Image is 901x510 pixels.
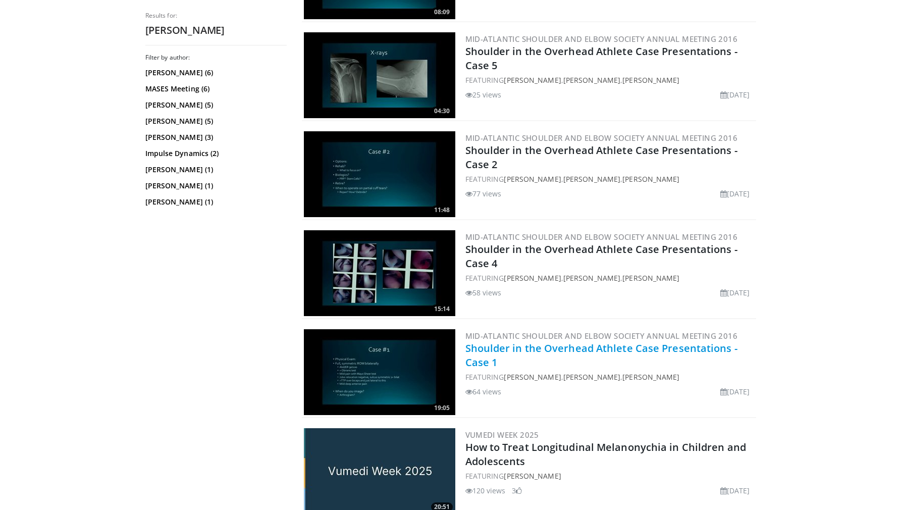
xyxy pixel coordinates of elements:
span: 19:05 [431,403,453,413]
div: FEATURING , , [465,273,754,283]
a: [PERSON_NAME] (6) [145,68,284,78]
li: 3 [512,485,522,496]
a: [PERSON_NAME] [563,273,620,283]
a: [PERSON_NAME] (5) [145,116,284,126]
span: 08:09 [431,8,453,17]
li: 120 views [465,485,506,496]
a: [PERSON_NAME] [622,372,679,382]
span: 04:30 [431,107,453,116]
a: [PERSON_NAME] (3) [145,132,284,142]
a: How to Treat Longitudinal Melanonychia in Children and Adolescents [465,440,746,468]
span: 15:14 [431,304,453,314]
a: [PERSON_NAME] (1) [145,165,284,175]
a: 19:05 [304,329,455,415]
a: [PERSON_NAME] (1) [145,181,284,191]
h2: [PERSON_NAME] [145,24,287,37]
img: 212832e4-33b1-40d6-ac4b-febad29d1b9c.300x170_q85_crop-smart_upscale.jpg [304,32,455,118]
a: Shoulder in the Overhead Athlete Case Presentations - Case 5 [465,44,737,72]
li: 64 views [465,386,502,397]
a: [PERSON_NAME] [504,372,561,382]
a: [PERSON_NAME] [622,174,679,184]
a: 11:48 [304,131,455,217]
a: [PERSON_NAME] [622,75,679,85]
a: [PERSON_NAME] [504,75,561,85]
li: [DATE] [720,386,750,397]
img: 442c5954-e7db-411b-97d5-5055eea611f5.300x170_q85_crop-smart_upscale.jpg [304,329,455,415]
a: Mid-Atlantic Shoulder and Elbow Society Annual Meeting 2016 [465,331,738,341]
a: 04:30 [304,32,455,118]
a: Impulse Dynamics (2) [145,148,284,159]
div: FEATURING , , [465,174,754,184]
li: [DATE] [720,89,750,100]
li: [DATE] [720,485,750,496]
a: [PERSON_NAME] (1) [145,197,284,207]
li: [DATE] [720,287,750,298]
a: [PERSON_NAME] [622,273,679,283]
a: Shoulder in the Overhead Athlete Case Presentations - Case 2 [465,143,737,171]
a: Mid-Atlantic Shoulder and Elbow Society Annual Meeting 2016 [465,232,738,242]
a: 15:14 [304,230,455,316]
a: [PERSON_NAME] [563,372,620,382]
li: 77 views [465,188,502,199]
li: 25 views [465,89,502,100]
img: 7491f044-ff88-4512-90b7-6dc38d9949c2.300x170_q85_crop-smart_upscale.jpg [304,230,455,316]
h3: Filter by author: [145,54,287,62]
li: 58 views [465,287,502,298]
a: [PERSON_NAME] [504,174,561,184]
a: Mid-Atlantic Shoulder and Elbow Society Annual Meeting 2016 [465,133,738,143]
a: [PERSON_NAME] [563,174,620,184]
a: Shoulder in the Overhead Athlete Case Presentations - Case 1 [465,341,737,369]
a: [PERSON_NAME] (5) [145,100,284,110]
a: Shoulder in the Overhead Athlete Case Presentations - Case 4 [465,242,737,270]
div: FEATURING , , [465,372,754,382]
a: [PERSON_NAME] [563,75,620,85]
a: [PERSON_NAME] [504,273,561,283]
span: 11:48 [431,206,453,215]
a: MASES Meeting (6) [145,84,284,94]
a: Mid-Atlantic Shoulder and Elbow Society Annual Meeting 2016 [465,34,738,44]
li: [DATE] [720,188,750,199]
a: Vumedi Week 2025 [465,430,539,440]
div: FEATURING [465,471,754,481]
img: c8dfa632-32d0-4595-9e1d-f2c34faa4c65.300x170_q85_crop-smart_upscale.jpg [304,131,455,217]
p: Results for: [145,12,287,20]
div: FEATURING , , [465,75,754,85]
a: [PERSON_NAME] [504,471,561,481]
